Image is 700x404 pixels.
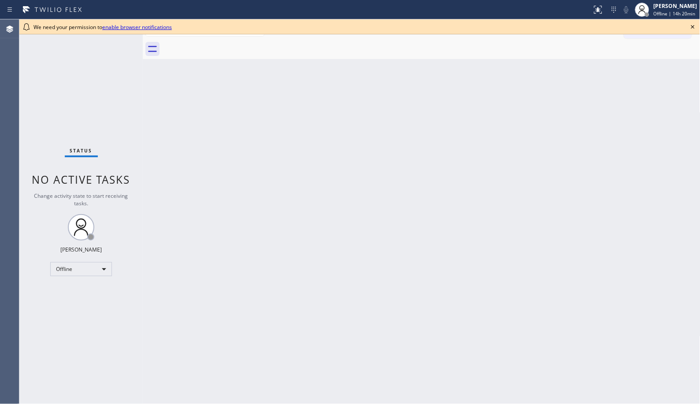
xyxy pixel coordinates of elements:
span: Status [70,148,93,154]
span: Change activity state to start receiving tasks. [34,192,128,207]
button: Mute [620,4,633,16]
a: enable browser notifications [102,23,172,31]
div: [PERSON_NAME] [60,246,102,253]
span: We need your permission to [34,23,172,31]
span: Offline | 14h 20min [654,11,696,17]
span: No active tasks [32,172,130,187]
div: [PERSON_NAME] [654,2,697,10]
div: Offline [50,262,112,276]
